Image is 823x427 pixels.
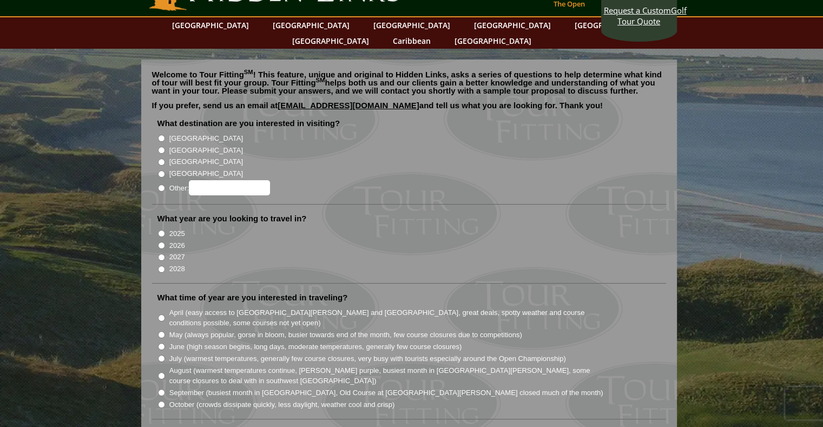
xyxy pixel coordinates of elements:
label: April (easy access to [GEOGRAPHIC_DATA][PERSON_NAME] and [GEOGRAPHIC_DATA], great deals, spotty w... [169,307,604,329]
label: Other: [169,180,270,195]
sup: SM [244,69,253,75]
label: October (crowds dissipate quickly, less daylight, weather cool and crisp) [169,399,395,410]
label: 2025 [169,228,185,239]
label: August (warmest temperatures continue, [PERSON_NAME] purple, busiest month in [GEOGRAPHIC_DATA][P... [169,365,604,386]
label: July (warmest temperatures, generally few course closures, very busy with tourists especially aro... [169,353,566,364]
span: Request a Custom [604,5,671,16]
a: [GEOGRAPHIC_DATA] [368,17,456,33]
label: 2026 [169,240,185,251]
p: If you prefer, send us an email at and tell us what you are looking for. Thank you! [152,101,666,117]
a: [GEOGRAPHIC_DATA] [287,33,374,49]
label: May (always popular, gorse in bloom, busier towards end of the month, few course closures due to ... [169,330,522,340]
label: [GEOGRAPHIC_DATA] [169,145,243,156]
a: [GEOGRAPHIC_DATA] [569,17,657,33]
label: [GEOGRAPHIC_DATA] [169,168,243,179]
label: 2027 [169,252,185,262]
label: June (high season begins, long days, moderate temperatures, generally few course closures) [169,341,462,352]
label: [GEOGRAPHIC_DATA] [169,156,243,167]
label: September (busiest month in [GEOGRAPHIC_DATA], Old Course at [GEOGRAPHIC_DATA][PERSON_NAME] close... [169,387,603,398]
label: [GEOGRAPHIC_DATA] [169,133,243,144]
input: Other: [189,180,270,195]
label: 2028 [169,264,185,274]
sup: SM [316,77,325,83]
a: [GEOGRAPHIC_DATA] [449,33,537,49]
a: [EMAIL_ADDRESS][DOMAIN_NAME] [278,101,419,110]
label: What time of year are you interested in traveling? [157,292,348,303]
label: What destination are you interested in visiting? [157,118,340,129]
a: [GEOGRAPHIC_DATA] [469,17,556,33]
a: [GEOGRAPHIC_DATA] [267,17,355,33]
label: What year are you looking to travel in? [157,213,307,224]
a: Caribbean [387,33,436,49]
p: Welcome to Tour Fitting ! This feature, unique and original to Hidden Links, asks a series of que... [152,70,666,95]
a: [GEOGRAPHIC_DATA] [167,17,254,33]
